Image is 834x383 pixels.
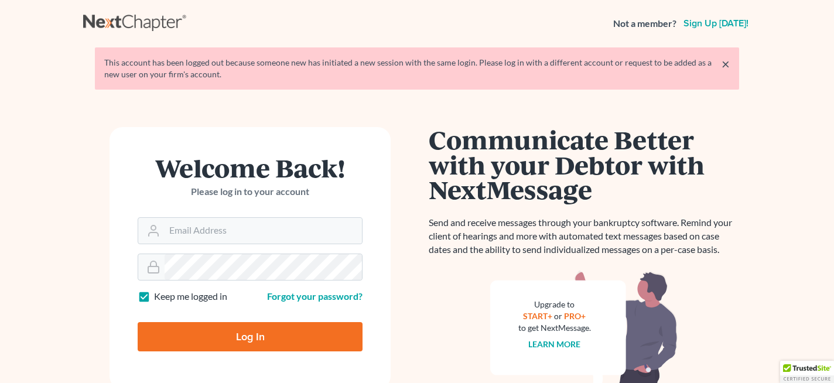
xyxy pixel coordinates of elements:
[524,311,553,321] a: START+
[529,339,581,349] a: Learn more
[138,185,363,199] p: Please log in to your account
[138,322,363,351] input: Log In
[780,361,834,383] div: TrustedSite Certified
[555,311,563,321] span: or
[104,57,730,80] div: This account has been logged out because someone new has initiated a new session with the same lo...
[565,311,586,321] a: PRO+
[267,290,363,302] a: Forgot your password?
[429,216,739,257] p: Send and receive messages through your bankruptcy software. Remind your client of hearings and mo...
[518,322,591,334] div: to get NextMessage.
[681,19,751,28] a: Sign up [DATE]!
[429,127,739,202] h1: Communicate Better with your Debtor with NextMessage
[613,17,676,30] strong: Not a member?
[154,290,227,303] label: Keep me logged in
[138,155,363,180] h1: Welcome Back!
[165,218,362,244] input: Email Address
[518,299,591,310] div: Upgrade to
[722,57,730,71] a: ×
